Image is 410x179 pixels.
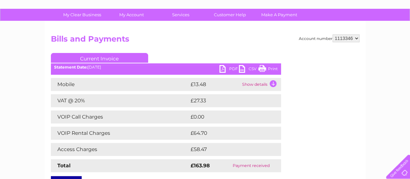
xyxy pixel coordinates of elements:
[51,78,189,91] td: Mobile
[189,110,266,123] td: £0.00
[51,65,281,70] div: [DATE]
[258,65,278,74] a: Print
[54,65,88,70] b: Statement Date:
[239,65,258,74] a: CSV
[51,94,189,107] td: VAT @ 20%
[189,143,268,156] td: £58.47
[203,9,257,21] a: Customer Help
[240,78,281,91] td: Show details
[312,28,326,32] a: Energy
[389,28,404,32] a: Log out
[296,28,308,32] a: Water
[14,17,47,37] img: logo.png
[105,9,158,21] a: My Account
[288,3,333,11] a: 0333 014 3131
[219,65,239,74] a: PDF
[154,9,207,21] a: Services
[51,143,189,156] td: Access Charges
[57,162,71,169] strong: Total
[191,162,210,169] strong: £163.98
[354,28,363,32] a: Blog
[252,9,306,21] a: Make A Payment
[51,53,148,63] a: Current Invoice
[367,28,383,32] a: Contact
[189,127,268,140] td: £64.70
[55,9,109,21] a: My Clear Business
[330,28,350,32] a: Telecoms
[52,4,358,32] div: Clear Business is a trading name of Verastar Limited (registered in [GEOGRAPHIC_DATA] No. 3667643...
[222,159,281,172] td: Payment received
[189,78,240,91] td: £13.48
[51,110,189,123] td: VOIP Call Charges
[299,34,359,42] div: Account number
[51,127,189,140] td: VOIP Rental Charges
[189,94,267,107] td: £27.33
[51,34,359,47] h2: Bills and Payments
